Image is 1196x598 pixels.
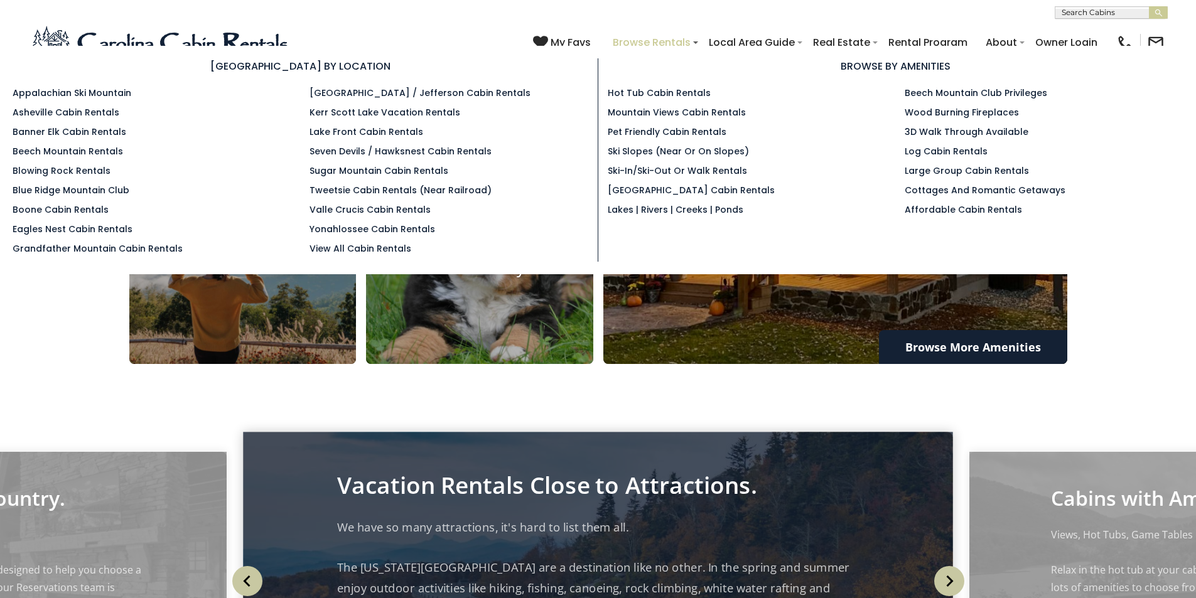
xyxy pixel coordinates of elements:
a: Cottages and Romantic Getaways [905,184,1065,196]
a: Browse More Amenities [879,330,1067,364]
img: arrow [934,566,964,596]
img: mail-regular-black.png [1147,34,1165,51]
a: Real Estate [807,31,876,53]
a: Owner Login [1029,31,1104,53]
a: Blowing Rock Rentals [13,164,110,177]
a: Log Cabin Rentals [905,145,988,158]
a: Hot Tub Cabin Rentals [608,87,711,99]
a: Eagles Nest Cabin Rentals [13,223,132,235]
a: 3D Walk Through Available [905,125,1028,138]
a: Lakes | Rivers | Creeks | Ponds [608,203,743,216]
a: Local Area Guide [703,31,801,53]
a: Pet Friendly Cabin Rentals [608,125,726,138]
a: Banner Elk Cabin Rentals [13,125,126,138]
a: Seven Devils / Hawksnest Cabin Rentals [310,145,492,158]
span: My Favs [551,35,591,50]
h4: Mountain Views [129,259,357,278]
a: Blue Ridge Mountain Club [13,184,129,196]
a: Asheville Cabin Rentals [13,106,119,119]
a: Wood Burning Fireplaces [905,106,1019,119]
a: Yonahlossee Cabin Rentals [310,223,435,235]
a: Lake Front Cabin Rentals [310,125,423,138]
a: Ski-in/Ski-Out or Walk Rentals [608,164,747,177]
a: Boone Cabin Rentals [13,203,109,216]
a: [GEOGRAPHIC_DATA] / Jefferson Cabin Rentals [310,87,531,99]
a: Large Group Cabin Rentals [905,164,1029,177]
a: Kerr Scott Lake Vacation Rentals [310,106,460,119]
img: arrow [232,566,262,596]
a: Rental Program [882,31,974,53]
a: Grandfather Mountain Cabin Rentals [13,242,183,255]
a: View All Cabin Rentals [310,242,411,255]
a: Mountain Views Cabin Rentals [608,106,746,119]
a: Beech Mountain Club Privileges [905,87,1047,99]
h3: [GEOGRAPHIC_DATA] BY LOCATION [13,58,588,74]
h3: BROWSE BY AMENITIES [608,58,1184,74]
h4: Pet Friendly [366,259,593,278]
img: phone-regular-black.png [1116,34,1134,51]
img: Blue-2.png [31,24,292,61]
a: Tweetsie Cabin Rentals (Near Railroad) [310,184,492,196]
a: Valle Crucis Cabin Rentals [310,203,431,216]
a: [GEOGRAPHIC_DATA] Cabin Rentals [608,184,775,196]
a: My Favs [533,35,594,51]
p: Vacation Rentals Close to Attractions. [337,476,859,496]
a: Browse Rentals [606,31,697,53]
a: About [979,31,1023,53]
a: Sugar Mountain Cabin Rentals [310,164,448,177]
a: Affordable Cabin Rentals [905,203,1022,216]
a: Beech Mountain Rentals [13,145,123,158]
a: Appalachian Ski Mountain [13,87,131,99]
a: Ski Slopes (Near or On Slopes) [608,145,749,158]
